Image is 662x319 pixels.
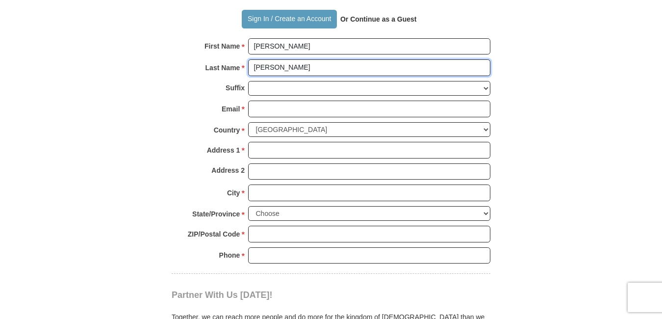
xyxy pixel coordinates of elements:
strong: Country [214,123,240,137]
strong: Phone [219,248,240,262]
strong: ZIP/Postal Code [188,227,240,241]
strong: First Name [204,39,240,53]
strong: Address 2 [211,163,245,177]
span: Partner With Us [DATE]! [172,290,273,300]
button: Sign In / Create an Account [242,10,336,28]
strong: Suffix [226,81,245,95]
strong: Last Name [205,61,240,75]
strong: State/Province [192,207,240,221]
strong: Address 1 [207,143,240,157]
strong: City [227,186,240,200]
strong: Or Continue as a Guest [340,15,417,23]
strong: Email [222,102,240,116]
